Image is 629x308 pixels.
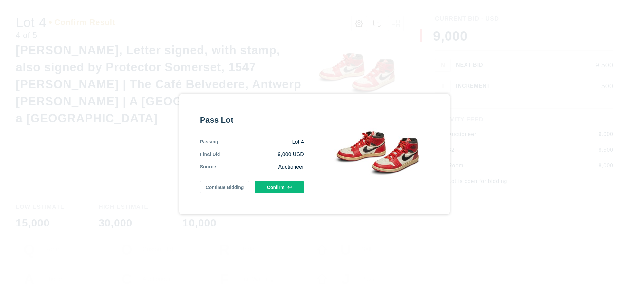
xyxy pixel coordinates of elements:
[255,181,304,193] button: Confirm
[200,115,304,125] div: Pass Lot
[200,151,220,158] div: Final Bid
[200,163,216,171] div: Source
[220,151,304,158] div: 9,000 USD
[200,181,250,193] button: Continue Bidding
[200,138,218,146] div: Passing
[216,163,304,171] div: Auctioneer
[218,138,304,146] div: Lot 4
